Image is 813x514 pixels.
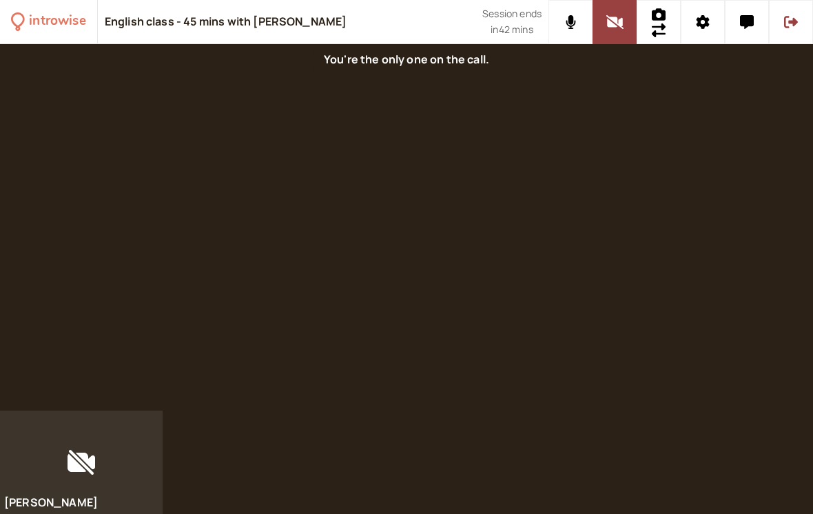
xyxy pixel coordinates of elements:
div: Scheduled session end time. Don't worry, your call will continue [482,6,542,37]
div: introwise [29,11,85,32]
span: Session ends [482,6,542,22]
span: in 42 mins [491,22,533,38]
div: English class - 45 mins with [PERSON_NAME] [105,14,347,30]
div: You're the only one on the call. [313,48,500,72]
